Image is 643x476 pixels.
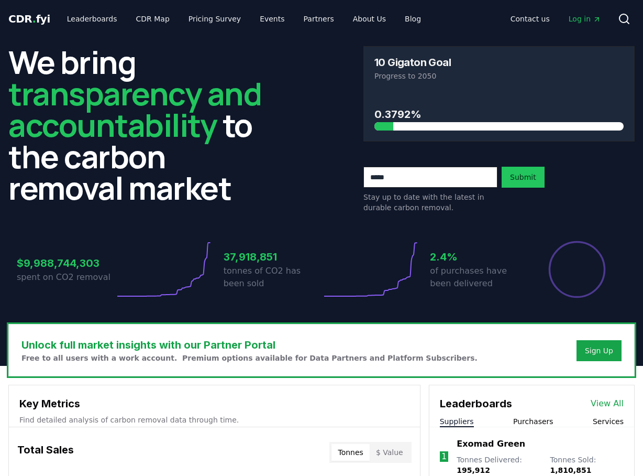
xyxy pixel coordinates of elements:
[513,416,553,427] button: Purchasers
[180,9,249,28] a: Pricing Survey
[502,9,558,28] a: Contact us
[8,12,50,26] a: CDR.fyi
[21,353,478,363] p: Free to all users with a work account. Premium options available for Data Partners and Platform S...
[345,9,394,28] a: About Us
[591,397,624,410] a: View All
[457,455,539,475] p: Tonnes Delivered :
[569,14,601,24] span: Log in
[440,396,512,412] h3: Leaderboards
[19,415,409,425] p: Find detailed analysis of carbon removal data through time.
[59,9,126,28] a: Leaderboards
[502,167,545,188] button: Submit
[502,9,609,28] nav: Main
[17,255,115,271] h3: $9,988,744,303
[593,416,624,427] button: Services
[374,57,451,68] h3: 10 Gigaton Goal
[440,416,474,427] button: Suppliers
[331,444,369,461] button: Tonnes
[224,249,321,265] h3: 37,918,851
[8,13,50,25] span: CDR fyi
[32,13,36,25] span: .
[560,9,609,28] a: Log in
[441,450,447,463] p: 1
[295,9,342,28] a: Partners
[577,340,622,361] button: Sign Up
[550,455,624,475] p: Tonnes Sold :
[128,9,178,28] a: CDR Map
[430,249,528,265] h3: 2.4%
[363,192,497,213] p: Stay up to date with the latest in durable carbon removal.
[8,46,280,203] h2: We bring to the carbon removal market
[59,9,429,28] nav: Main
[21,337,478,353] h3: Unlock full market insights with our Partner Portal
[224,265,321,290] p: tonnes of CO2 has been sold
[374,71,624,81] p: Progress to 2050
[17,271,115,284] p: spent on CO2 removal
[585,345,613,356] a: Sign Up
[370,444,409,461] button: $ Value
[457,438,525,450] a: Exomad Green
[374,106,624,122] h3: 0.3792%
[19,396,409,412] h3: Key Metrics
[457,466,490,474] span: 195,912
[17,442,74,463] h3: Total Sales
[396,9,429,28] a: Blog
[8,72,261,146] span: transparency and accountability
[548,240,606,299] div: Percentage of sales delivered
[550,466,592,474] span: 1,810,851
[430,265,528,290] p: of purchases have been delivered
[251,9,293,28] a: Events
